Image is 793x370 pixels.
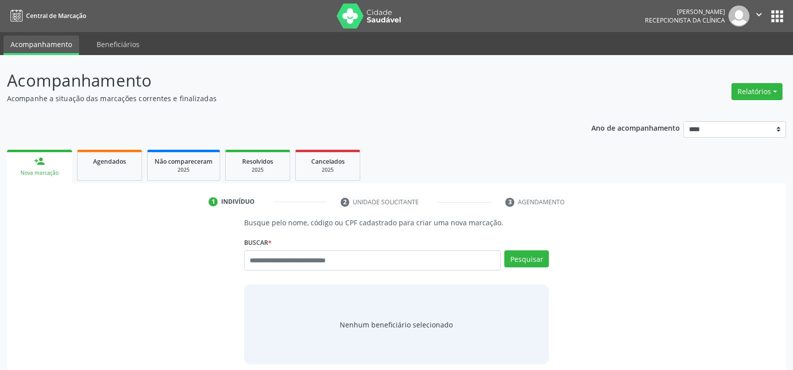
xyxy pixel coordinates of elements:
[311,157,345,166] span: Cancelados
[155,157,213,166] span: Não compareceram
[221,197,255,206] div: Indivíduo
[14,169,65,177] div: Nova marcação
[244,235,272,250] label: Buscar
[7,8,86,24] a: Central de Marcação
[645,8,725,16] div: [PERSON_NAME]
[242,157,273,166] span: Resolvidos
[591,121,680,134] p: Ano de acompanhamento
[7,93,552,104] p: Acompanhe a situação das marcações correntes e finalizadas
[645,16,725,25] span: Recepcionista da clínica
[209,197,218,206] div: 1
[340,319,453,330] span: Nenhum beneficiário selecionado
[768,8,786,25] button: apps
[303,166,353,174] div: 2025
[90,36,147,53] a: Beneficiários
[26,12,86,20] span: Central de Marcação
[753,9,764,20] i: 
[244,217,549,228] p: Busque pelo nome, código ou CPF cadastrado para criar uma nova marcação.
[4,36,79,55] a: Acompanhamento
[731,83,782,100] button: Relatórios
[93,157,126,166] span: Agendados
[749,6,768,27] button: 
[7,68,552,93] p: Acompanhamento
[34,156,45,167] div: person_add
[155,166,213,174] div: 2025
[233,166,283,174] div: 2025
[504,250,549,267] button: Pesquisar
[728,6,749,27] img: img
